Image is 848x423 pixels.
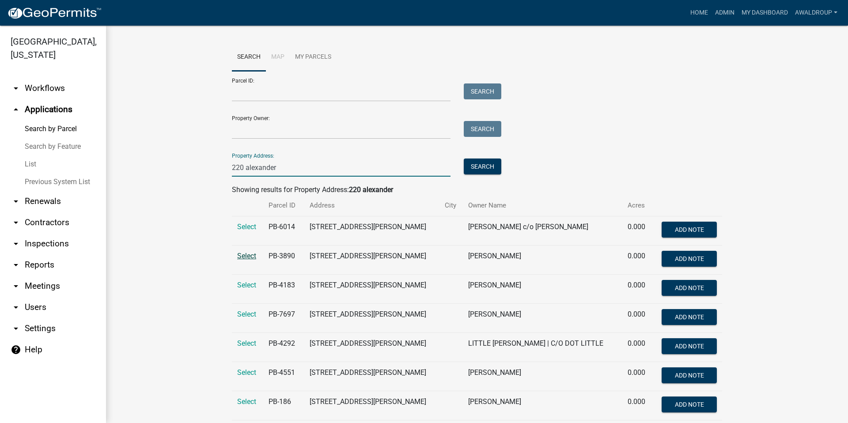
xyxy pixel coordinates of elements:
span: Add Note [674,284,704,291]
button: Add Note [662,280,717,296]
span: Add Note [674,313,704,321]
td: [PERSON_NAME] [463,362,622,391]
th: Address [304,195,439,216]
th: Owner Name [463,195,622,216]
span: Add Note [674,343,704,350]
a: Select [237,281,256,289]
a: awaldroup [791,4,841,21]
td: LITTLE [PERSON_NAME] | C/O DOT LITTLE [463,333,622,362]
th: City [439,195,463,216]
i: arrow_drop_down [11,238,21,249]
td: PB-6014 [263,216,304,245]
th: Parcel ID [263,195,304,216]
button: Add Note [662,397,717,412]
td: 0.000 [622,216,652,245]
i: arrow_drop_up [11,104,21,115]
td: [STREET_ADDRESS][PERSON_NAME] [304,304,439,333]
td: 0.000 [622,391,652,420]
button: Add Note [662,309,717,325]
td: PB-4292 [263,333,304,362]
td: [STREET_ADDRESS][PERSON_NAME] [304,333,439,362]
i: help [11,344,21,355]
td: PB-7697 [263,304,304,333]
div: Showing results for Property Address: [232,185,722,195]
i: arrow_drop_down [11,281,21,291]
button: Search [464,83,501,99]
td: [PERSON_NAME] [463,391,622,420]
td: [PERSON_NAME] [463,304,622,333]
td: [PERSON_NAME] [463,275,622,304]
a: Select [237,368,256,377]
strong: 220 alexander [349,185,393,194]
button: Add Note [662,338,717,354]
td: PB-3890 [263,245,304,275]
i: arrow_drop_down [11,196,21,207]
a: Home [687,4,712,21]
td: [STREET_ADDRESS][PERSON_NAME] [304,275,439,304]
td: 0.000 [622,304,652,333]
td: [STREET_ADDRESS][PERSON_NAME] [304,391,439,420]
td: 0.000 [622,333,652,362]
i: arrow_drop_down [11,323,21,334]
i: arrow_drop_down [11,260,21,270]
td: 0.000 [622,245,652,275]
td: 0.000 [622,275,652,304]
a: My Dashboard [738,4,791,21]
td: [STREET_ADDRESS][PERSON_NAME] [304,216,439,245]
th: Acres [622,195,652,216]
td: [STREET_ADDRESS][PERSON_NAME] [304,362,439,391]
td: [STREET_ADDRESS][PERSON_NAME] [304,245,439,275]
a: Select [237,252,256,260]
a: Search [232,43,266,72]
td: PB-186 [263,391,304,420]
i: arrow_drop_down [11,83,21,94]
button: Add Note [662,251,717,267]
button: Search [464,159,501,174]
span: Add Note [674,401,704,408]
td: [PERSON_NAME] [463,245,622,275]
span: Add Note [674,226,704,233]
i: arrow_drop_down [11,217,21,228]
button: Add Note [662,367,717,383]
i: arrow_drop_down [11,302,21,313]
a: Select [237,223,256,231]
button: Search [464,121,501,137]
span: Add Note [674,372,704,379]
td: 0.000 [622,362,652,391]
a: Select [237,339,256,347]
a: My Parcels [290,43,337,72]
td: [PERSON_NAME] c/o [PERSON_NAME] [463,216,622,245]
td: PB-4551 [263,362,304,391]
td: PB-4183 [263,275,304,304]
a: Select [237,310,256,318]
a: Select [237,397,256,406]
button: Add Note [662,222,717,238]
span: Add Note [674,255,704,262]
a: Admin [712,4,738,21]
